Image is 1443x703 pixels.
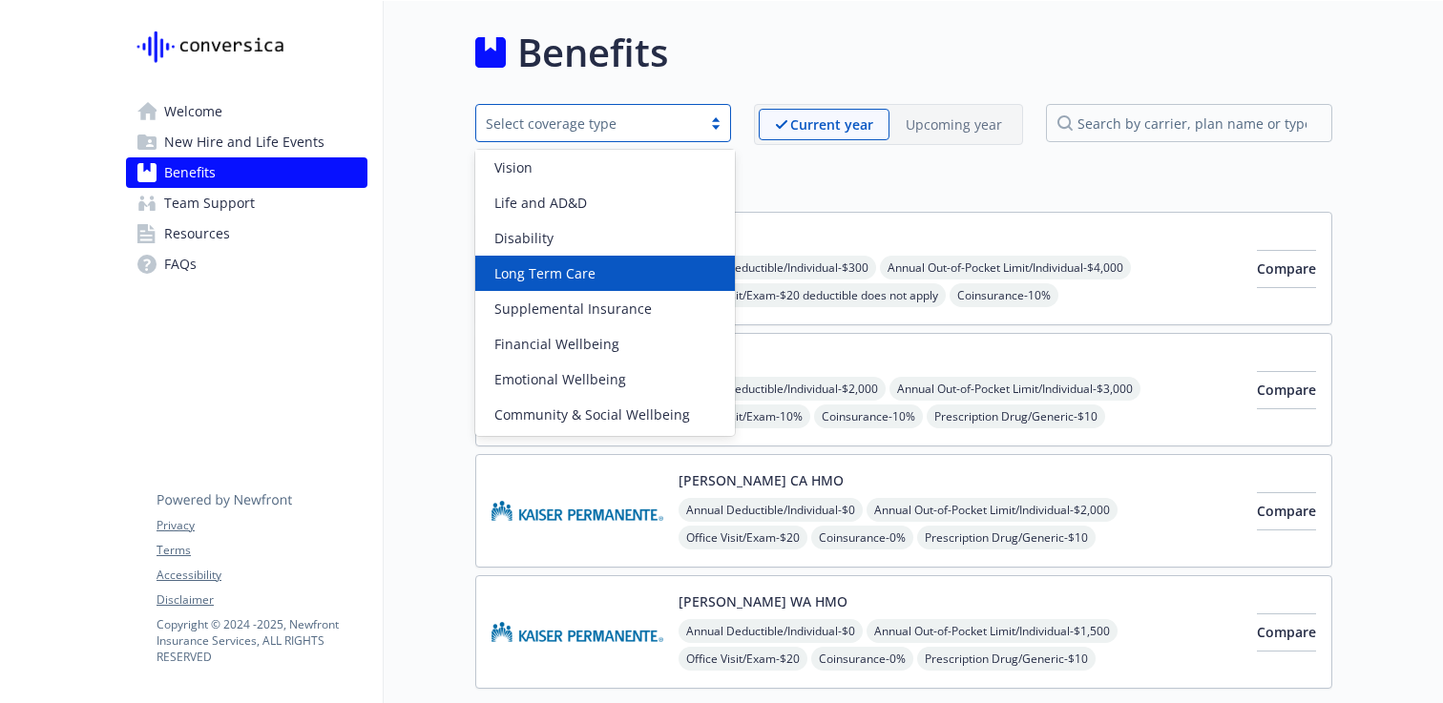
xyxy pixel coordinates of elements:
span: Life and AD&D [494,193,587,213]
span: New Hire and Life Events [164,127,324,157]
span: Annual Deductible/Individual - $300 [679,256,876,279]
span: Annual Deductible/Individual - $0 [679,619,863,643]
a: Welcome [126,96,367,127]
button: Compare [1257,613,1316,651]
span: Benefits [164,157,216,188]
button: Compare [1257,371,1316,409]
p: Current year [790,114,873,134]
span: Office Visit/Exam - $20 deductible does not apply [679,283,946,307]
img: Kaiser Permanente Insurance Company carrier logo [491,470,663,551]
span: Office Visit/Exam - $20 [679,647,807,671]
span: Annual Out-of-Pocket Limit/Individual - $2,000 [867,498,1118,522]
span: Community & Social Wellbeing [494,404,690,424]
span: Welcome [164,96,222,127]
span: Supplemental Insurance [494,299,652,319]
span: Vision [494,157,533,177]
p: Upcoming year [906,114,1002,134]
div: Select coverage type [486,114,692,134]
span: Compare [1257,623,1316,641]
a: New Hire and Life Events [126,127,367,157]
span: Office Visit/Exam - $20 [679,526,807,549]
span: Compare [1257,381,1316,399]
span: Coinsurance - 10% [950,283,1058,307]
span: Prescription Drug/Generic - $10 [917,526,1096,549]
a: Accessibility [157,567,366,584]
span: Emotional Wellbeing [494,369,626,389]
button: [PERSON_NAME] CA HMO [679,470,844,490]
span: Office Visit/Exam - 10% [679,404,810,428]
span: Annual Deductible/Individual - $0 [679,498,863,522]
span: Coinsurance - 0% [811,647,913,671]
h2: Medical [475,168,1332,196]
span: Financial Wellbeing [494,334,619,354]
a: Terms [157,542,366,559]
button: Compare [1257,492,1316,530]
span: Compare [1257,259,1316,278]
a: Privacy [157,517,366,534]
h1: Benefits [517,24,668,81]
span: Resources [164,218,230,249]
span: Team Support [164,188,255,218]
a: Team Support [126,188,367,218]
span: Annual Out-of-Pocket Limit/Individual - $4,000 [880,256,1131,279]
span: Annual Out-of-Pocket Limit/Individual - $3,000 [889,377,1140,401]
span: Disability [494,228,554,248]
span: Annual Out-of-Pocket Limit/Individual - $1,500 [867,619,1118,643]
input: search by carrier, plan name or type [1046,104,1332,142]
button: [PERSON_NAME] WA HMO [679,591,847,611]
a: Benefits [126,157,367,188]
img: Kaiser Permanente of Washington carrier logo [491,591,663,672]
span: Prescription Drug/Generic - $10 [927,404,1105,428]
span: FAQs [164,249,197,279]
a: Disclaimer [157,591,366,609]
a: FAQs [126,249,367,279]
button: Compare [1257,250,1316,288]
span: Annual Deductible/Individual - $2,000 [679,377,886,401]
a: Resources [126,218,367,249]
span: Prescription Drug/Generic - $10 [917,647,1096,671]
span: Coinsurance - 10% [814,404,923,428]
span: Long Term Care [494,263,596,283]
span: Coinsurance - 0% [811,526,913,549]
p: Copyright © 2024 - 2025 , Newfront Insurance Services, ALL RIGHTS RESERVED [157,616,366,665]
span: Compare [1257,502,1316,520]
